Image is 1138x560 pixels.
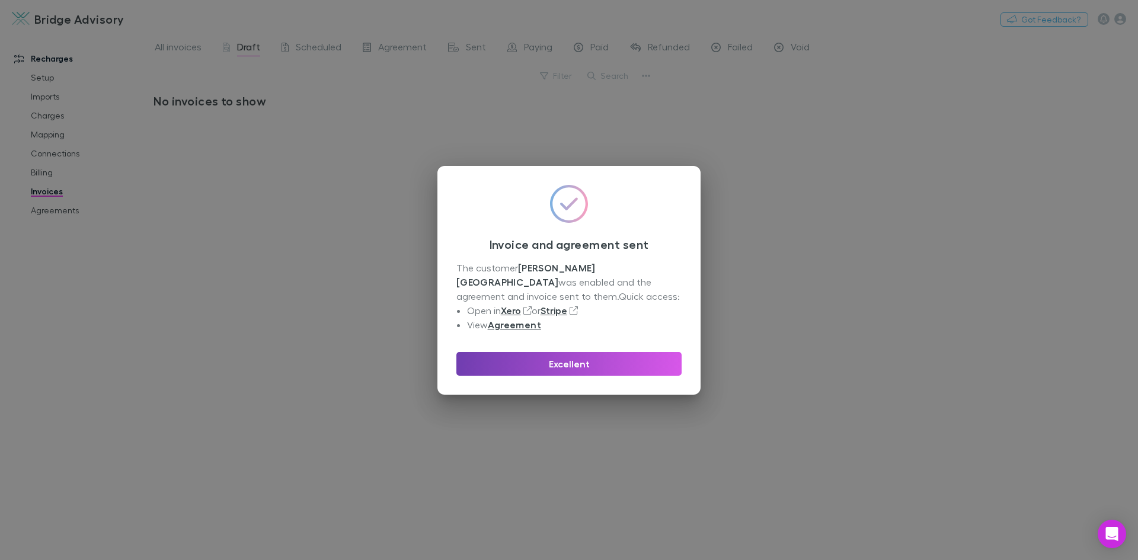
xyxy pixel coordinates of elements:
li: Open in or [467,303,682,318]
strong: [PERSON_NAME][GEOGRAPHIC_DATA] [456,262,596,288]
div: The customer was enabled and the agreement and invoice sent to them. Quick access: [456,261,682,332]
h3: Invoice and agreement sent [456,237,682,251]
li: View [467,318,682,332]
a: Agreement [488,319,541,331]
button: Excellent [456,352,682,376]
div: Open Intercom Messenger [1098,520,1126,548]
img: svg%3e [550,185,588,223]
a: Stripe [541,305,567,316]
a: Xero [501,305,521,316]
